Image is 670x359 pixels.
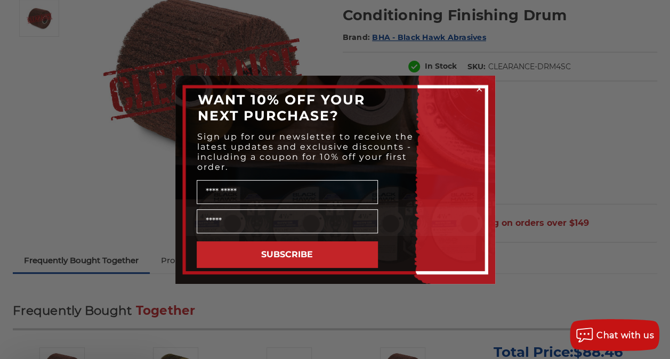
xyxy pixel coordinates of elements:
[197,241,378,268] button: SUBSCRIBE
[197,209,378,233] input: Email
[596,330,654,340] span: Chat with us
[570,319,659,351] button: Chat with us
[197,132,414,172] span: Sign up for our newsletter to receive the latest updates and exclusive discounts - including a co...
[198,92,365,124] span: WANT 10% OFF YOUR NEXT PURCHASE?
[474,84,485,94] button: Close dialog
